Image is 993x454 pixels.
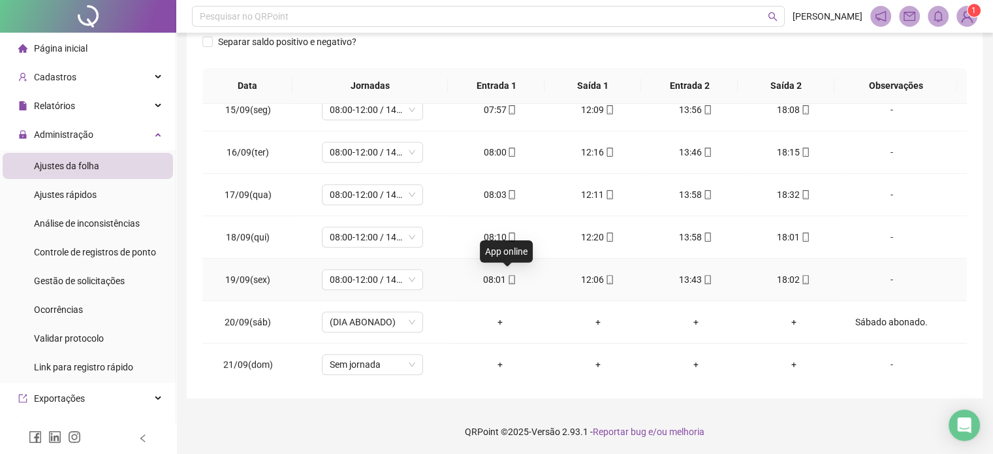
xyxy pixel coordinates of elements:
[462,357,539,372] div: +
[225,317,271,327] span: 20/09(sáb)
[657,272,734,287] div: 13:43
[800,233,810,242] span: mobile
[793,9,862,24] span: [PERSON_NAME]
[853,145,930,159] div: -
[34,161,99,171] span: Ajustes da folha
[755,230,832,244] div: 18:01
[560,357,637,372] div: +
[604,190,614,199] span: mobile
[702,233,712,242] span: mobile
[957,7,977,26] img: 64802
[480,240,533,263] div: App online
[18,130,27,139] span: lock
[506,105,516,114] span: mobile
[932,10,944,22] span: bell
[462,230,539,244] div: 08:10
[138,434,148,443] span: left
[657,357,734,372] div: +
[34,276,125,286] span: Gestão de solicitações
[853,357,930,372] div: -
[657,145,734,159] div: 13:46
[330,355,415,374] span: Sem jornada
[448,68,544,104] th: Entrada 1
[34,101,75,111] span: Relatórios
[755,315,832,329] div: +
[223,359,273,370] span: 21/09(dom)
[560,230,637,244] div: 12:20
[853,315,930,329] div: Sábado abonado.
[34,247,156,257] span: Controle de registros de ponto
[702,275,712,284] span: mobile
[68,430,81,444] span: instagram
[702,105,712,114] span: mobile
[462,103,539,117] div: 07:57
[330,227,415,247] span: 08:00-12:00 / 14:00-18:00
[506,190,516,199] span: mobile
[330,270,415,289] span: 08:00-12:00 / 14:00-18:00
[18,101,27,110] span: file
[800,190,810,199] span: mobile
[800,105,810,114] span: mobile
[755,145,832,159] div: 18:15
[462,272,539,287] div: 08:01
[330,185,415,204] span: 08:00-12:00 / 14:00-18:00
[604,275,614,284] span: mobile
[853,187,930,202] div: -
[225,105,271,115] span: 15/09(seg)
[738,68,834,104] th: Saída 2
[34,304,83,315] span: Ocorrências
[834,68,957,104] th: Observações
[462,315,539,329] div: +
[213,35,362,49] span: Separar saldo positivo e negativo?
[29,430,42,444] span: facebook
[971,6,976,15] span: 1
[560,272,637,287] div: 12:06
[544,68,641,104] th: Saída 1
[34,393,85,404] span: Exportações
[845,78,947,93] span: Observações
[18,73,27,82] span: user-add
[34,333,104,344] span: Validar protocolo
[755,103,832,117] div: 18:08
[657,187,734,202] div: 13:58
[560,145,637,159] div: 12:16
[34,43,87,54] span: Página inicial
[604,105,614,114] span: mobile
[853,230,930,244] div: -
[604,148,614,157] span: mobile
[531,427,560,437] span: Versão
[853,272,930,287] div: -
[560,187,637,202] div: 12:11
[225,189,272,200] span: 17/09(qua)
[225,274,270,285] span: 19/09(sex)
[18,44,27,53] span: home
[904,10,915,22] span: mail
[800,148,810,157] span: mobile
[34,422,82,432] span: Integrações
[768,12,778,22] span: search
[949,410,980,441] div: Open Intercom Messenger
[641,68,738,104] th: Entrada 2
[506,148,516,157] span: mobile
[292,68,448,104] th: Jornadas
[506,275,516,284] span: mobile
[800,275,810,284] span: mobile
[34,362,133,372] span: Link para registro rápido
[755,272,832,287] div: 18:02
[34,218,140,229] span: Análise de inconsistências
[604,233,614,242] span: mobile
[462,187,539,202] div: 08:03
[702,190,712,199] span: mobile
[34,72,76,82] span: Cadastros
[330,312,415,332] span: (DIA ABONADO)
[593,427,704,437] span: Reportar bug e/ou melhoria
[702,148,712,157] span: mobile
[462,145,539,159] div: 08:00
[657,315,734,329] div: +
[48,430,61,444] span: linkedin
[227,147,269,157] span: 16/09(ter)
[853,103,930,117] div: -
[506,233,516,242] span: mobile
[968,4,981,17] sup: Atualize o seu contato no menu Meus Dados
[18,394,27,403] span: export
